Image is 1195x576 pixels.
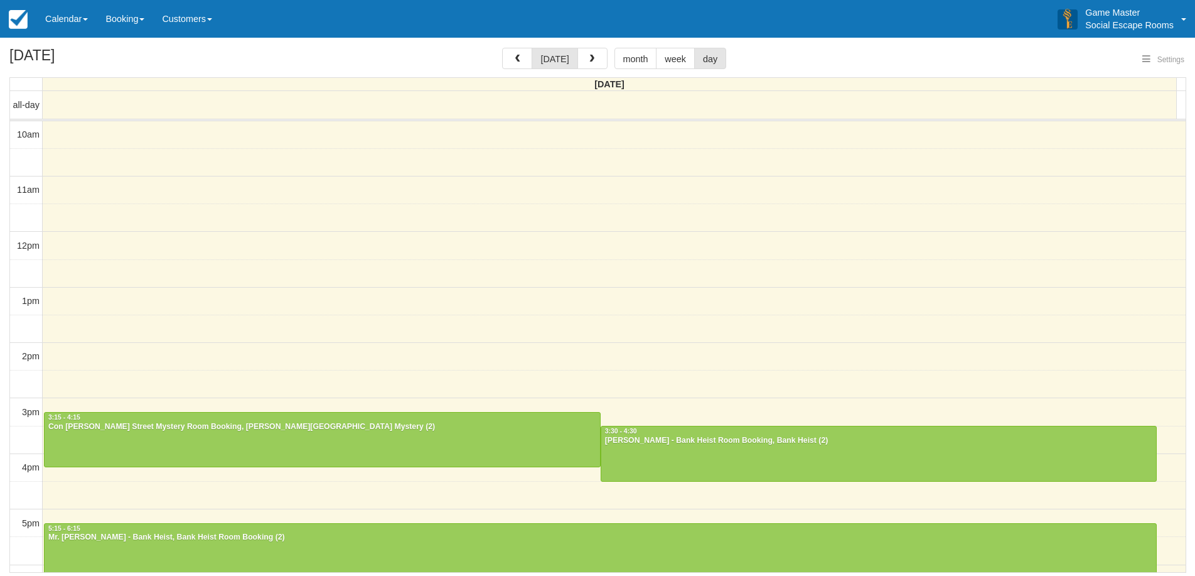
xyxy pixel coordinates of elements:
span: 10am [17,129,40,139]
span: [DATE] [594,79,624,89]
a: 3:15 - 4:15Con [PERSON_NAME] Street Mystery Room Booking, [PERSON_NAME][GEOGRAPHIC_DATA] Mystery (2) [44,412,601,467]
span: all-day [13,100,40,110]
div: Mr. [PERSON_NAME] - Bank Heist, Bank Heist Room Booking (2) [48,533,1153,543]
span: 11am [17,185,40,195]
span: 3:30 - 4:30 [605,428,637,435]
span: 1pm [22,296,40,306]
span: 3pm [22,407,40,417]
span: 3:15 - 4:15 [48,414,80,421]
span: 4pm [22,462,40,472]
span: 5pm [22,518,40,528]
span: 2pm [22,351,40,361]
span: 12pm [17,241,40,251]
div: Con [PERSON_NAME] Street Mystery Room Booking, [PERSON_NAME][GEOGRAPHIC_DATA] Mystery (2) [48,422,597,432]
h2: [DATE] [9,48,168,71]
button: month [614,48,657,69]
button: [DATE] [532,48,577,69]
img: A3 [1058,9,1078,29]
span: Settings [1157,55,1184,64]
p: Social Escape Rooms [1085,19,1174,31]
button: Settings [1135,51,1192,69]
div: [PERSON_NAME] - Bank Heist Room Booking, Bank Heist (2) [604,436,1154,446]
img: checkfront-main-nav-mini-logo.png [9,10,28,29]
button: day [694,48,726,69]
a: 3:30 - 4:30[PERSON_NAME] - Bank Heist Room Booking, Bank Heist (2) [601,426,1157,481]
button: week [656,48,695,69]
p: Game Master [1085,6,1174,19]
span: 5:15 - 6:15 [48,525,80,532]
